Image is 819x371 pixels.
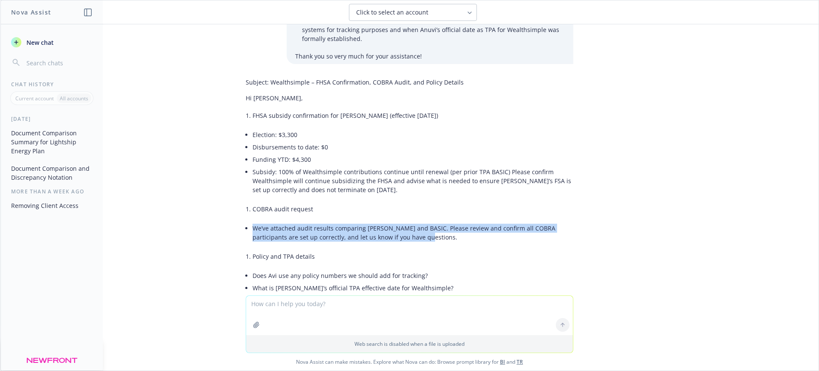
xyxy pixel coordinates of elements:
li: FHSA subsidy confirmation for [PERSON_NAME] (effective [DATE]) [253,109,573,122]
p: Subject: Wealthsimple – FHSA Confirmation, COBRA Audit, and Policy Details [246,78,573,87]
a: TR [517,358,523,365]
button: New chat [8,35,96,50]
li: Does Avi use any policy numbers we should add for tracking? [253,269,573,282]
p: Current account [15,95,54,102]
span: New chat [25,38,54,47]
p: I would also like to know if Avi utilizes any policy numbers so that we may add those to our syst... [302,16,565,43]
li: What is [PERSON_NAME]’s official TPA effective date for Wealthsimple? [253,282,573,294]
p: Hi [PERSON_NAME], [246,93,573,102]
input: Search chats [25,57,93,69]
p: Thank you so very much for your assistance! [295,52,565,61]
p: Web search is disabled when a file is uploaded [251,340,568,348]
button: Click to select an account [349,4,477,21]
p: All accounts [60,95,88,102]
div: [DATE] [1,115,103,123]
li: COBRA audit request [253,203,573,215]
li: Disbursements to date: $0 [253,141,573,153]
li: We’ve attached audit results comparing [PERSON_NAME] and BASIC. Please review and confirm all COB... [253,222,573,243]
span: Click to select an account [356,8,428,17]
button: Document Comparison and Discrepancy Notation [8,161,96,184]
button: Removing Client Access [8,199,96,213]
li: Subsidy: 100% of Wealthsimple contributions continue until renewal (per prior TPA BASIC) Please c... [253,166,573,196]
div: More than a week ago [1,188,103,195]
a: BI [500,358,505,365]
div: Chat History [1,81,103,88]
li: Funding YTD: $4,300 [253,153,573,166]
span: Nova Assist can make mistakes. Explore what Nova can do: Browse prompt library for and [4,353,815,371]
button: Document Comparison Summary for Lightship Energy Plan [8,126,96,158]
li: Policy and TPA details [253,250,573,263]
li: Election: $3,300 [253,129,573,141]
h1: Nova Assist [11,8,51,17]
